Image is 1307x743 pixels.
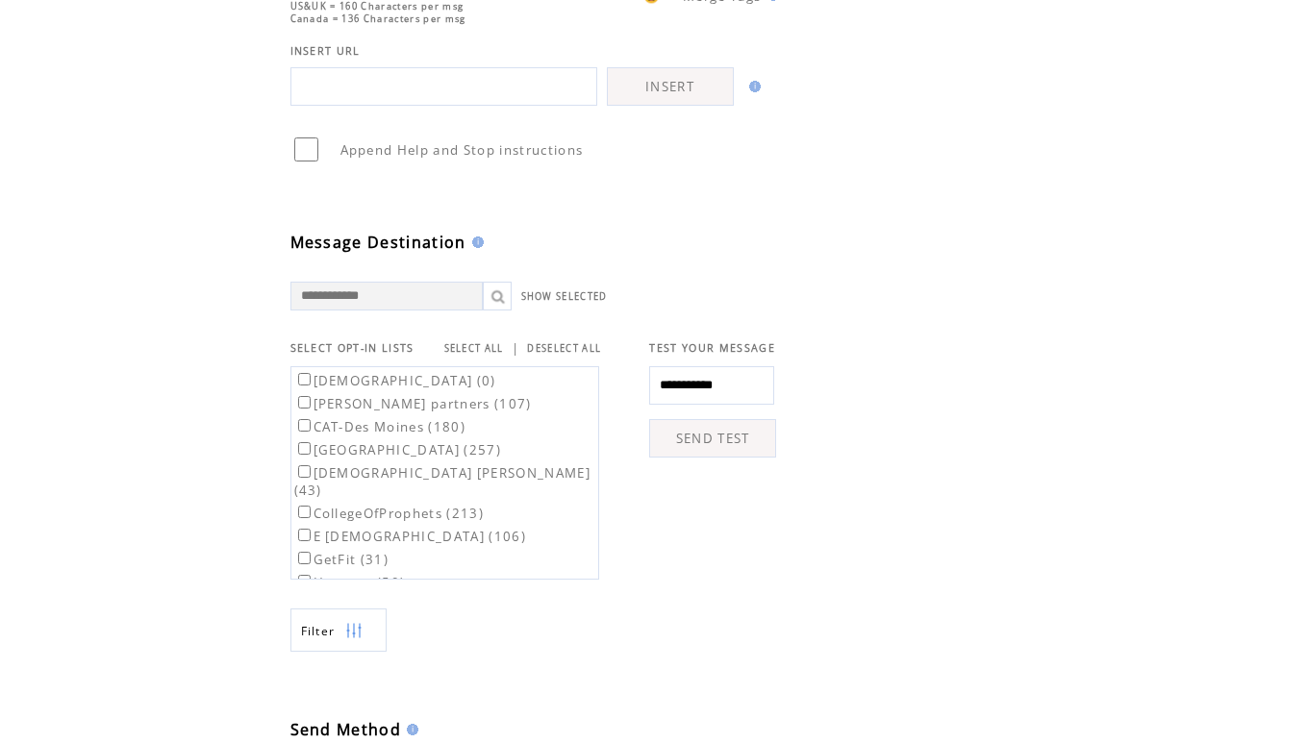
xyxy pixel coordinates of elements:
[444,342,504,355] a: SELECT ALL
[345,609,363,653] img: filters.png
[743,81,761,92] img: help.gif
[512,339,519,357] span: |
[298,373,311,385] input: [DEMOGRAPHIC_DATA] (0)
[298,575,311,587] input: Houston (50)
[466,236,484,248] img: help.gif
[298,529,311,541] input: E [DEMOGRAPHIC_DATA] (106)
[401,724,418,735] img: help.gif
[290,608,387,652] a: Filter
[527,342,601,355] a: DESELECT ALL
[294,441,502,458] label: [GEOGRAPHIC_DATA] (257)
[298,465,311,478] input: [DEMOGRAPHIC_DATA] [PERSON_NAME] (43)
[294,464,591,499] label: [DEMOGRAPHIC_DATA] [PERSON_NAME] (43)
[649,419,776,458] a: SEND TEST
[290,12,466,25] span: Canada = 136 Characters per msg
[294,528,527,545] label: E [DEMOGRAPHIC_DATA] (106)
[301,623,336,639] span: Show filters
[649,341,775,355] span: TEST YOUR MESSAGE
[298,419,311,432] input: CAT-Des Moines (180)
[290,44,361,58] span: INSERT URL
[298,442,311,455] input: [GEOGRAPHIC_DATA] (257)
[298,396,311,409] input: [PERSON_NAME] partners (107)
[298,506,311,518] input: CollegeOfProphets (213)
[294,418,466,435] label: CAT-Des Moines (180)
[294,505,485,522] label: CollegeOfProphets (213)
[290,341,415,355] span: SELECT OPT-IN LISTS
[290,232,466,253] span: Message Destination
[340,141,584,159] span: Append Help and Stop instructions
[290,719,402,740] span: Send Method
[607,67,734,106] a: INSERT
[294,551,390,568] label: GetFit (31)
[298,552,311,564] input: GetFit (31)
[294,574,406,591] label: Houston (50)
[521,290,608,303] a: SHOW SELECTED
[294,372,496,389] label: [DEMOGRAPHIC_DATA] (0)
[294,395,532,412] label: [PERSON_NAME] partners (107)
